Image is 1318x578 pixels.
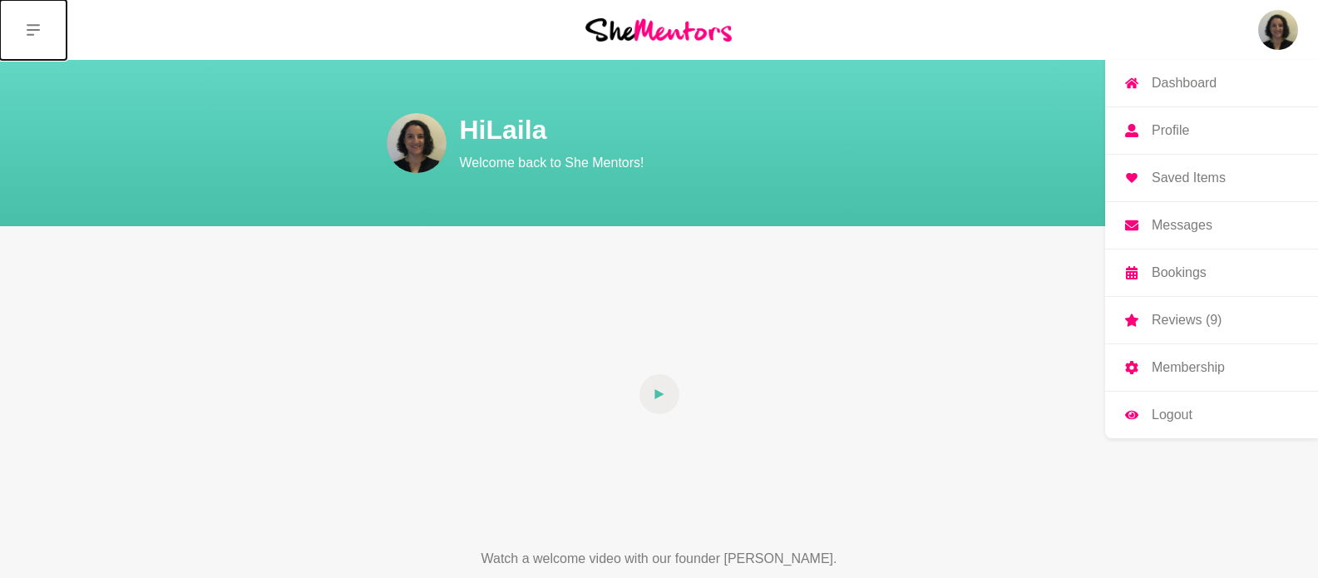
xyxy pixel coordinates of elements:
p: Bookings [1152,266,1207,279]
img: Laila Punj [1258,10,1298,50]
p: Logout [1152,408,1192,422]
a: Profile [1105,107,1318,154]
img: She Mentors Logo [585,18,732,41]
p: Messages [1152,219,1212,232]
img: Laila Punj [387,113,447,173]
p: Saved Items [1152,171,1226,185]
a: Dashboard [1105,60,1318,106]
a: Messages [1105,202,1318,249]
a: Reviews (9) [1105,297,1318,343]
p: Welcome back to She Mentors! [460,153,1059,173]
a: Saved Items [1105,155,1318,201]
p: Watch a welcome video with our founder [PERSON_NAME]. [420,549,899,569]
p: Reviews (9) [1152,314,1222,327]
h1: Hi Laila [460,113,1059,146]
a: Laila PunjDashboardProfileSaved ItemsMessagesBookingsReviews (9)MembershipLogout [1258,10,1298,50]
p: Membership [1152,361,1225,374]
p: Profile [1152,124,1189,137]
p: Dashboard [1152,77,1217,90]
a: Bookings [1105,249,1318,296]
